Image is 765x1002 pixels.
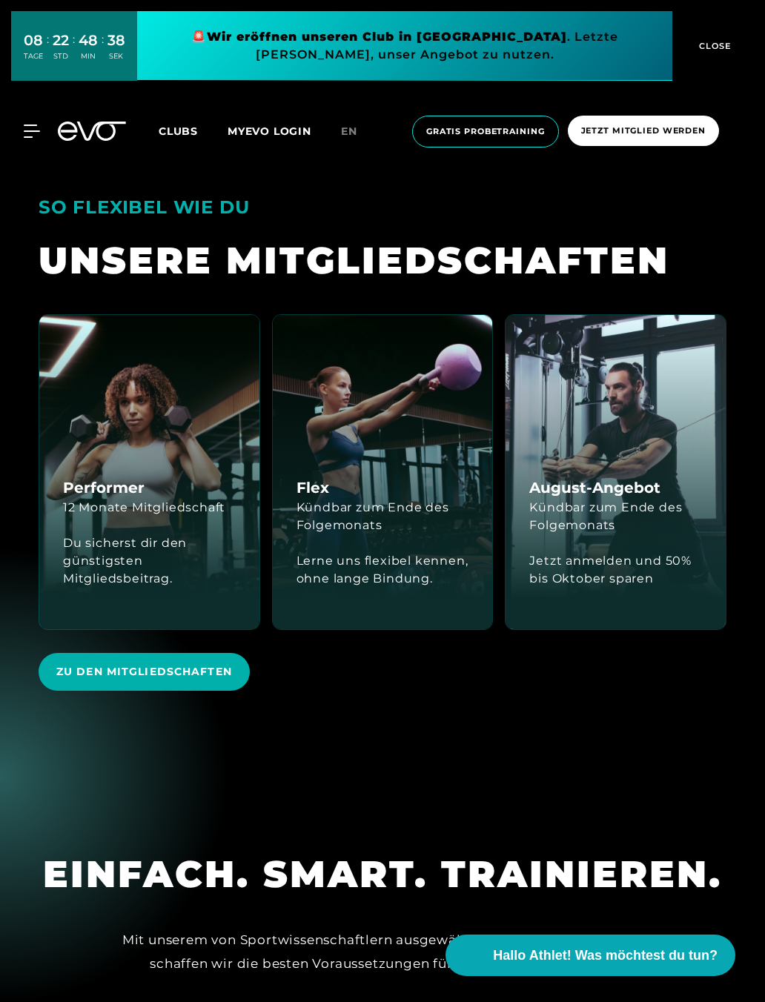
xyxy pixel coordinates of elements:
div: Mit unserem von Sportwissenschaftlern ausgewählten Premium-Equipment schaffen wir die besten Vora... [118,928,648,976]
button: CLOSE [672,11,754,81]
span: Zu den Mitgliedschaften [56,664,232,680]
div: MIN [79,51,98,62]
a: Jetzt Mitglied werden [563,116,723,147]
span: Jetzt Mitglied werden [581,125,706,137]
h4: August-Angebot [529,477,660,499]
div: EINFACH. SMART. TRAINIEREN. [43,850,722,898]
div: Du sicherst dir den günstigsten Mitgliedsbeitrag. [63,534,236,588]
div: : [73,31,75,70]
a: en [341,123,375,140]
div: 08 [24,30,43,51]
div: 22 [53,30,69,51]
div: TAGE [24,51,43,62]
div: : [47,31,49,70]
span: CLOSE [695,39,732,53]
div: 48 [79,30,98,51]
button: Hallo Athlet! Was möchtest du tun? [446,935,735,976]
div: Jetzt anmelden und 50% bis Oktober sparen [529,552,702,588]
div: : [102,31,104,70]
div: Lerne uns flexibel kennen, ohne lange Bindung. [297,552,469,588]
div: Kündbar zum Ende des Folgemonats [529,499,702,534]
h4: Flex [297,477,329,499]
a: MYEVO LOGIN [228,125,311,138]
a: Clubs [159,124,228,138]
div: SO FLEXIBEL WIE DU [39,190,726,225]
span: Gratis Probetraining [426,125,545,138]
div: 38 [107,30,125,51]
span: Hallo Athlet! Was möchtest du tun? [493,946,718,966]
span: en [341,125,357,138]
h4: Performer [63,477,145,499]
div: SEK [107,51,125,62]
a: Gratis Probetraining [408,116,563,147]
div: Kündbar zum Ende des Folgemonats [297,499,469,534]
span: Clubs [159,125,198,138]
div: UNSERE MITGLIED­SCHAFTEN [39,236,726,285]
div: 12 Monate Mitgliedschaft [63,499,225,517]
div: STD [53,51,69,62]
a: Zu den Mitgliedschaften [39,642,256,702]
